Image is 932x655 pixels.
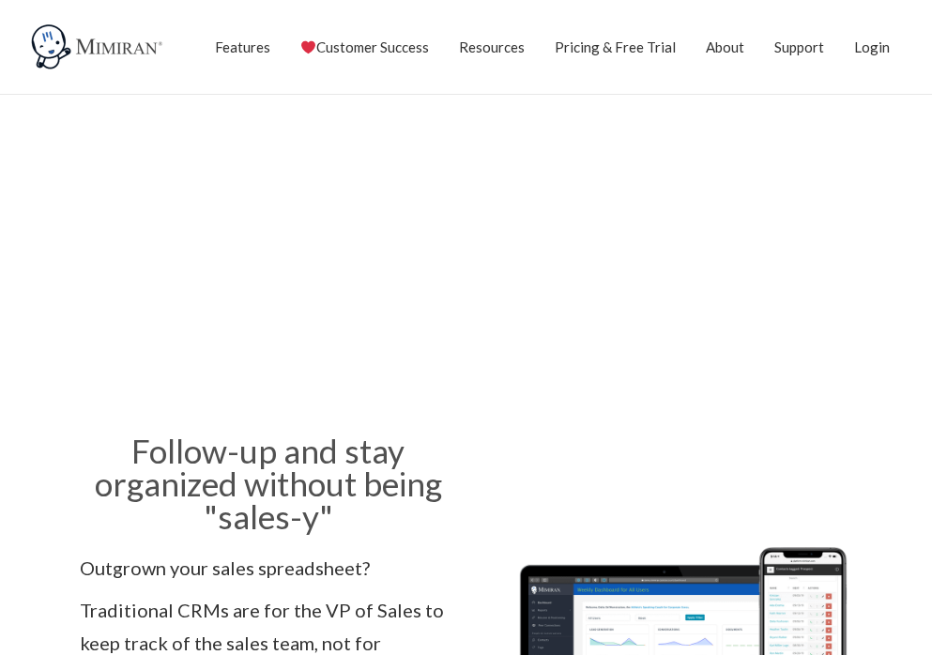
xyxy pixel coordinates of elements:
img: ❤️ [301,40,315,54]
a: Features [215,23,270,70]
a: About [706,23,744,70]
a: Resources [459,23,525,70]
a: Login [854,23,890,70]
a: Pricing & Free Trial [555,23,676,70]
img: Mimiran CRM [28,23,169,70]
a: Support [774,23,824,70]
h2: Follow-up and stay organized without being "sales-y" [80,434,457,533]
a: Customer Success [300,23,429,70]
p: Outgrown your sales spreadsheet? [80,552,457,585]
